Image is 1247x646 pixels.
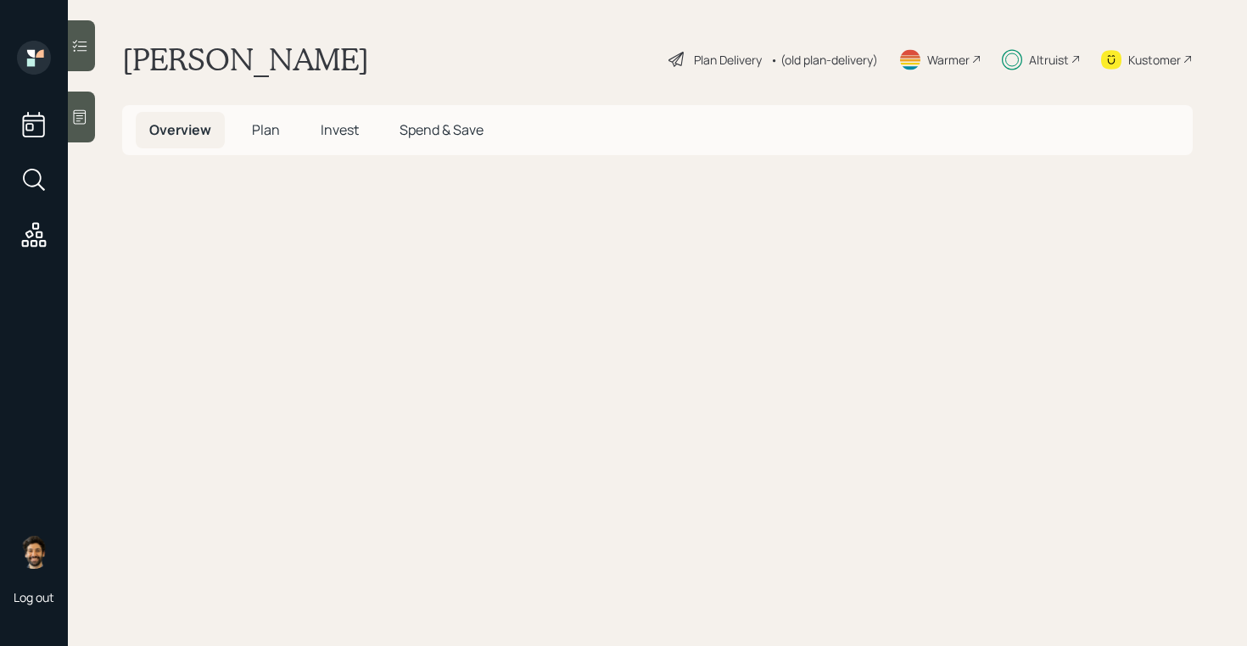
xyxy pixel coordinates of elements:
[149,120,211,139] span: Overview
[252,120,280,139] span: Plan
[17,535,51,569] img: eric-schwartz-headshot.png
[400,120,484,139] span: Spend & Save
[321,120,359,139] span: Invest
[14,589,54,605] div: Log out
[1128,51,1181,69] div: Kustomer
[1029,51,1069,69] div: Altruist
[122,41,369,78] h1: [PERSON_NAME]
[694,51,762,69] div: Plan Delivery
[770,51,878,69] div: • (old plan-delivery)
[927,51,970,69] div: Warmer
